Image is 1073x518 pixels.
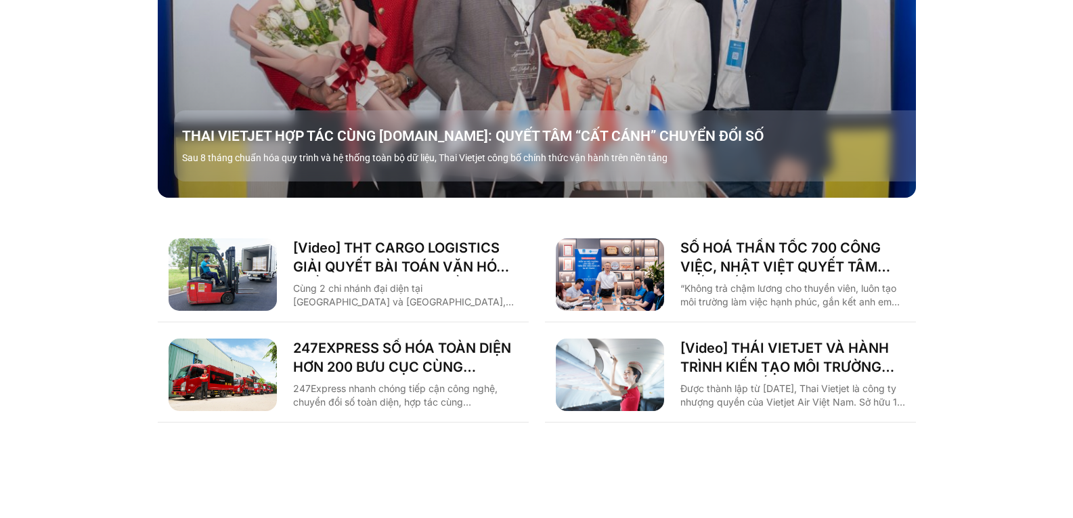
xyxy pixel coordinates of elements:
[293,238,518,276] a: [Video] THT CARGO LOGISTICS GIẢI QUYẾT BÀI TOÁN VĂN HÓA NHẰM TĂNG TRƯỞNG BỀN VỮNG CÙNG BASE
[293,382,518,409] p: 247Express nhanh chóng tiếp cận công nghệ, chuyển đổi số toàn diện, hợp tác cùng [DOMAIN_NAME] để...
[680,339,905,376] a: [Video] THÁI VIETJET VÀ HÀNH TRÌNH KIẾN TẠO MÔI TRƯỜNG LÀM VIỆC SỐ CÙNG [DOMAIN_NAME]
[169,339,277,411] img: 247 express chuyển đổi số cùng base
[680,238,905,276] a: SỐ HOÁ THẦN TỐC 700 CÔNG VIỆC, NHẬT VIỆT QUYẾT TÂM “GẮN KẾT TÀU – BỜ”
[293,282,518,309] p: Cùng 2 chi nhánh đại diện tại [GEOGRAPHIC_DATA] và [GEOGRAPHIC_DATA], THT Cargo Logistics là một ...
[680,382,905,409] p: Được thành lập từ [DATE], Thai Vietjet là công ty nhượng quyền của Vietjet Air Việt Nam. Sở hữu 1...
[182,151,924,165] p: Sau 8 tháng chuẩn hóa quy trình và hệ thống toàn bộ dữ liệu, Thai Vietjet công bố chính thức vận ...
[556,339,664,411] img: Thai VietJet chuyển đổi số cùng Basevn
[293,339,518,376] a: 247EXPRESS SỐ HÓA TOÀN DIỆN HƠN 200 BƯU CỤC CÙNG [DOMAIN_NAME]
[680,282,905,309] p: “Không trả chậm lương cho thuyền viên, luôn tạo môi trường làm việc hạnh phúc, gắn kết anh em tàu...
[182,127,924,146] a: THAI VIETJET HỢP TÁC CÙNG [DOMAIN_NAME]: QUYẾT TÂM “CẤT CÁNH” CHUYỂN ĐỔI SỐ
